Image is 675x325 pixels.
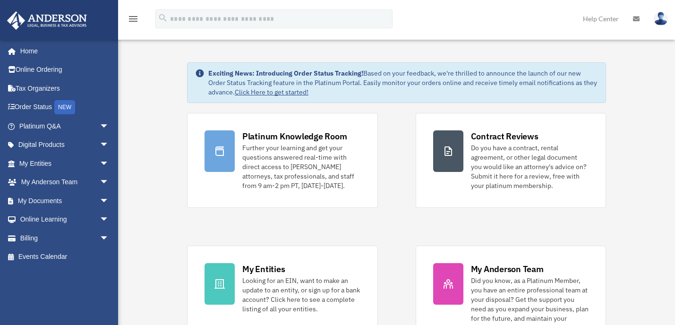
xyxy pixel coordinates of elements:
[7,229,123,248] a: Billingarrow_drop_down
[7,248,123,266] a: Events Calendar
[128,13,139,25] i: menu
[471,143,589,190] div: Do you have a contract, rental agreement, or other legal document you would like an attorney's ad...
[100,229,119,248] span: arrow_drop_down
[242,143,360,190] div: Further your learning and get your questions answered real-time with direct access to [PERSON_NAM...
[7,210,123,229] a: Online Learningarrow_drop_down
[7,173,123,192] a: My Anderson Teamarrow_drop_down
[7,191,123,210] a: My Documentsarrow_drop_down
[654,12,668,26] img: User Pic
[7,136,123,154] a: Digital Productsarrow_drop_down
[100,154,119,173] span: arrow_drop_down
[7,98,123,117] a: Order StatusNEW
[208,69,363,77] strong: Exciting News: Introducing Order Status Tracking!
[4,11,90,30] img: Anderson Advisors Platinum Portal
[100,117,119,136] span: arrow_drop_down
[100,173,119,192] span: arrow_drop_down
[100,136,119,155] span: arrow_drop_down
[100,210,119,230] span: arrow_drop_down
[128,17,139,25] a: menu
[158,13,168,23] i: search
[100,191,119,211] span: arrow_drop_down
[471,263,544,275] div: My Anderson Team
[208,68,598,97] div: Based on your feedback, we're thrilled to announce the launch of our new Order Status Tracking fe...
[242,276,360,314] div: Looking for an EIN, want to make an update to an entity, or sign up for a bank account? Click her...
[471,130,538,142] div: Contract Reviews
[242,130,347,142] div: Platinum Knowledge Room
[242,263,285,275] div: My Entities
[7,154,123,173] a: My Entitiesarrow_drop_down
[416,113,607,208] a: Contract Reviews Do you have a contract, rental agreement, or other legal document you would like...
[187,113,378,208] a: Platinum Knowledge Room Further your learning and get your questions answered real-time with dire...
[7,117,123,136] a: Platinum Q&Aarrow_drop_down
[7,60,123,79] a: Online Ordering
[7,79,123,98] a: Tax Organizers
[7,42,119,60] a: Home
[54,100,75,114] div: NEW
[235,88,308,96] a: Click Here to get started!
